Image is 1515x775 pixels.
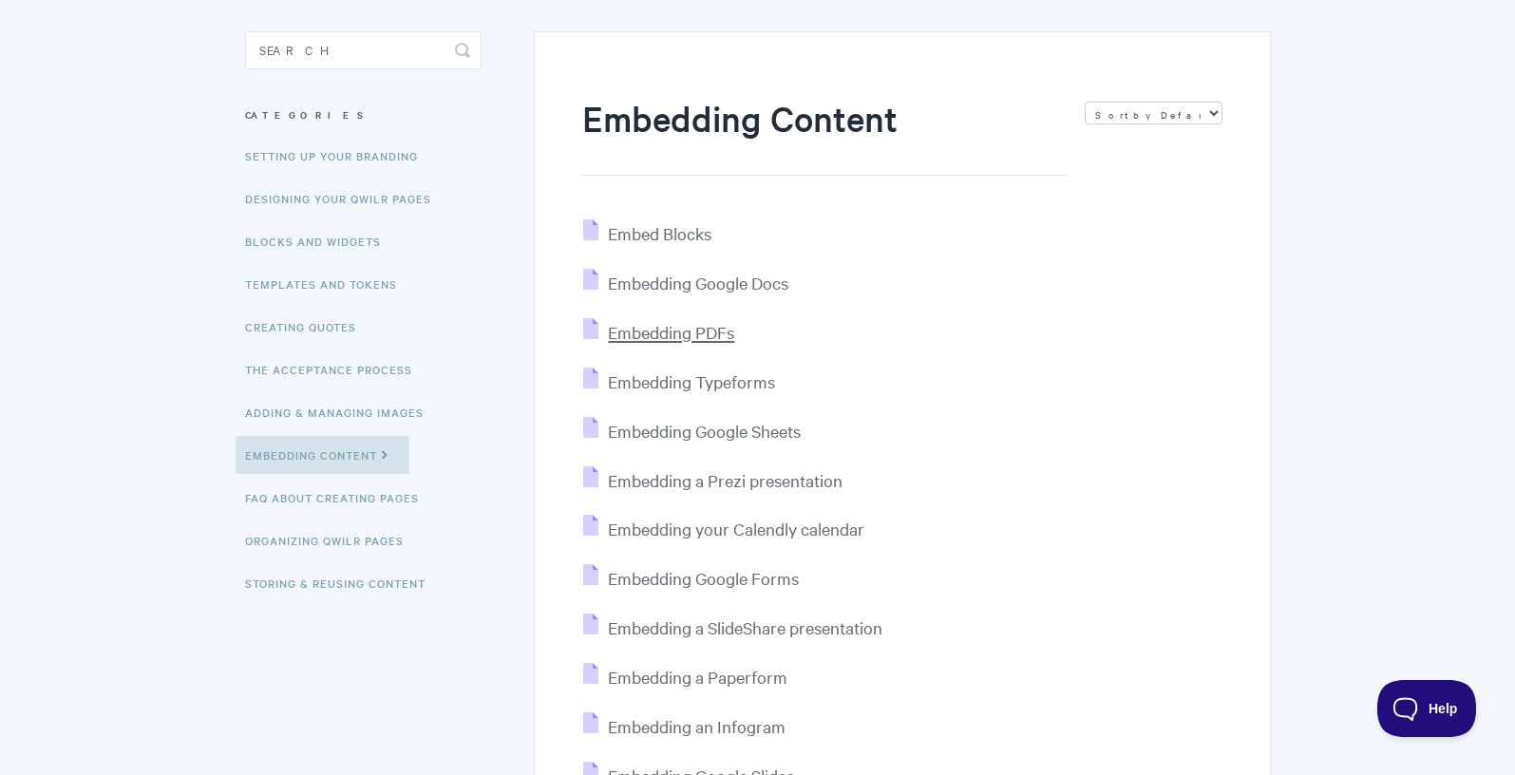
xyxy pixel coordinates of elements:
[608,715,786,737] span: Embedding an Infogram
[608,518,864,539] span: Embedding your Calendly calendar
[245,479,433,517] a: FAQ About Creating Pages
[583,272,788,293] a: Embedding Google Docs
[583,567,799,589] a: Embedding Google Forms
[236,436,409,474] a: Embedding Content
[583,715,786,737] a: Embedding an Infogram
[583,616,882,638] a: Embedding a SlideShare presentation
[608,420,801,442] span: Embedding Google Sheets
[245,265,411,303] a: Templates and Tokens
[608,567,799,589] span: Embedding Google Forms
[1377,680,1477,737] iframe: Toggle Customer Support
[245,222,395,260] a: Blocks and Widgets
[608,370,775,392] span: Embedding Typeforms
[245,521,418,559] a: Organizing Qwilr Pages
[582,94,1065,176] h1: Embedding Content
[583,469,843,491] a: Embedding a Prezi presentation
[583,321,734,343] a: Embedding PDFs
[1085,102,1222,124] select: Page reloads on selection
[583,518,864,539] a: Embedding your Calendly calendar
[245,180,445,217] a: Designing Your Qwilr Pages
[245,564,440,602] a: Storing & Reusing Content
[608,616,882,638] span: Embedding a SlideShare presentation
[583,222,711,244] a: Embed Blocks
[608,469,843,491] span: Embedding a Prezi presentation
[583,666,787,688] a: Embedding a Paperform
[245,31,482,69] input: Search
[608,222,711,244] span: Embed Blocks
[583,420,801,442] a: Embedding Google Sheets
[583,370,775,392] a: Embedding Typeforms
[245,137,432,175] a: Setting up your Branding
[608,321,734,343] span: Embedding PDFs
[245,308,370,346] a: Creating Quotes
[245,350,426,388] a: The Acceptance Process
[608,272,788,293] span: Embedding Google Docs
[608,666,787,688] span: Embedding a Paperform
[245,393,438,431] a: Adding & Managing Images
[245,98,482,132] h3: Categories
